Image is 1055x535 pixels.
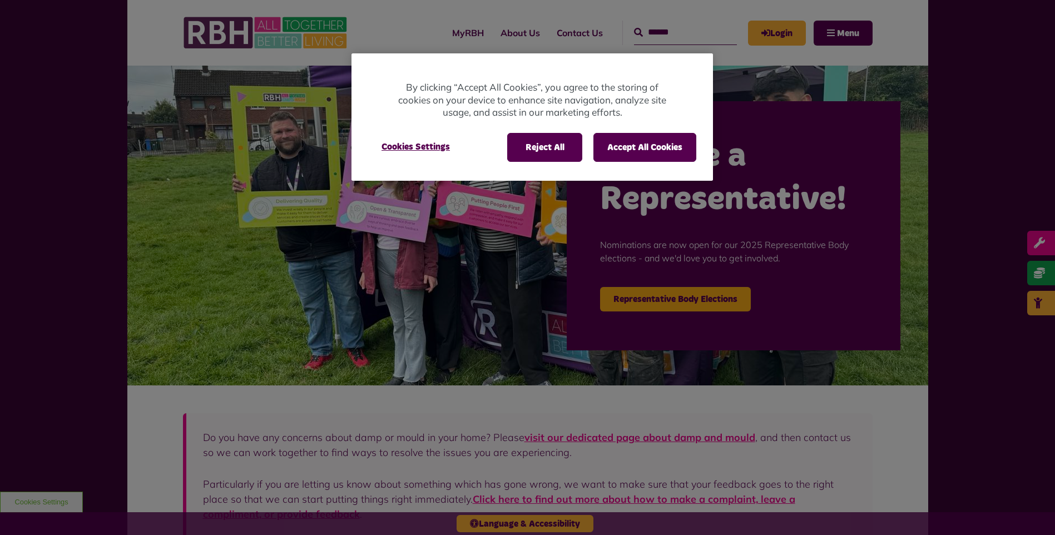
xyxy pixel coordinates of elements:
div: Privacy [351,53,713,181]
button: Cookies Settings [368,133,463,161]
p: By clicking “Accept All Cookies”, you agree to the storing of cookies on your device to enhance s... [396,81,668,119]
div: Cookie banner [351,53,713,181]
button: Reject All [507,133,582,162]
button: Accept All Cookies [593,133,696,162]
